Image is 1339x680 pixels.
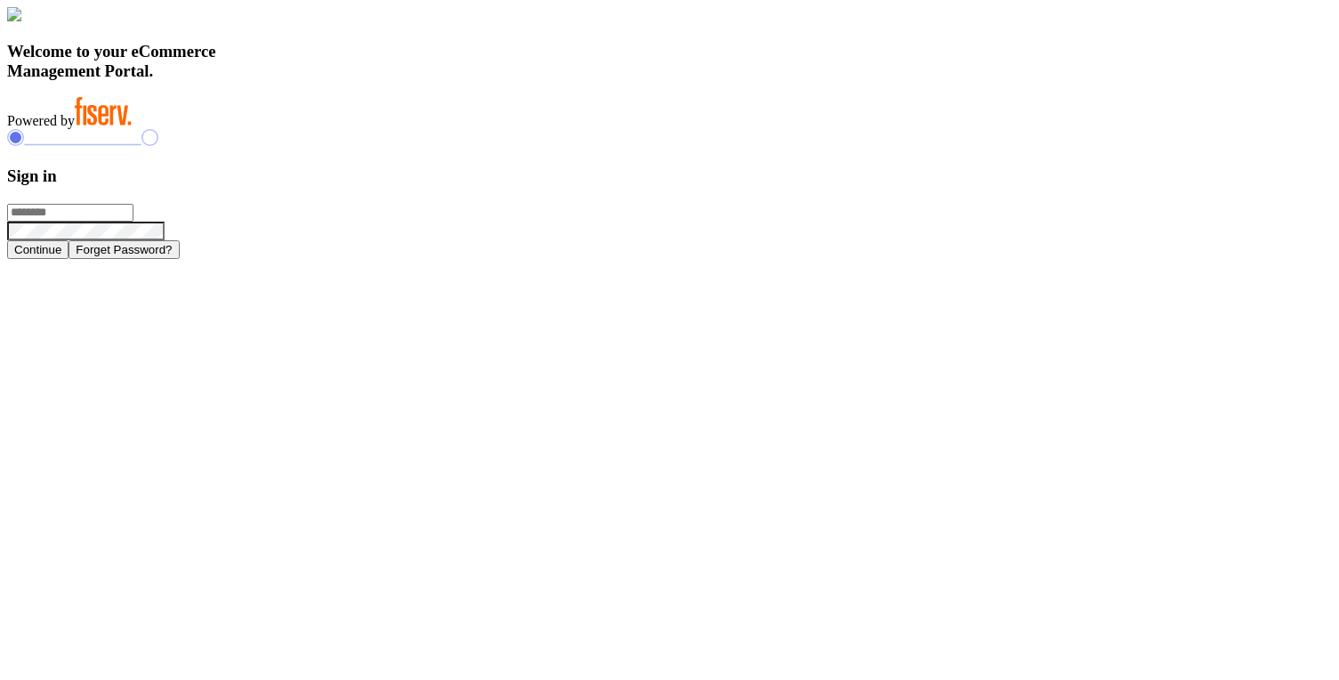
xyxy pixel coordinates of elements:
img: card_Illustration.svg [7,7,21,21]
span: Powered by [7,113,75,128]
h3: Sign in [7,166,1332,186]
button: Forget Password? [69,240,179,259]
h3: Welcome to your eCommerce Management Portal. [7,42,1332,81]
button: Continue [7,240,69,259]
